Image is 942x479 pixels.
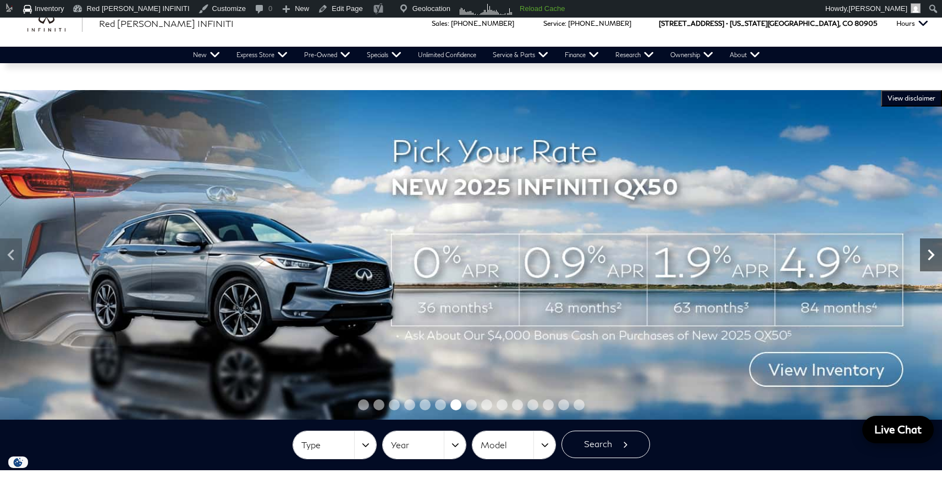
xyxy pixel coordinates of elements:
[497,399,508,410] span: Go to slide 10
[301,436,354,454] span: Type
[920,238,942,271] div: Next
[27,15,82,32] img: INFINITI
[568,19,631,27] a: [PHONE_NUMBER]
[391,436,444,454] span: Year
[527,399,538,410] span: Go to slide 12
[228,47,296,63] a: Express Store
[185,47,228,63] a: New
[404,399,415,410] span: Go to slide 4
[481,399,492,410] span: Go to slide 9
[296,47,359,63] a: Pre-Owned
[5,456,31,468] img: Opt-Out Icon
[466,399,477,410] span: Go to slide 8
[659,19,877,27] a: [STREET_ADDRESS] • [US_STATE][GEOGRAPHIC_DATA], CO 80905
[662,47,721,63] a: Ownership
[293,431,376,459] button: Type
[558,399,569,410] span: Go to slide 14
[557,47,607,63] a: Finance
[435,399,446,410] span: Go to slide 6
[869,422,927,436] span: Live Chat
[512,399,523,410] span: Go to slide 11
[721,47,768,63] a: About
[451,19,514,27] a: [PHONE_NUMBER]
[359,47,410,63] a: Specials
[561,431,650,458] button: Search
[27,15,82,32] a: infiniti
[888,94,935,103] span: VIEW DISCLAIMER
[472,431,555,459] button: Model
[185,47,768,63] nav: Main Navigation
[5,456,31,468] section: Click to Open Cookie Consent Modal
[432,19,448,27] span: Sales
[607,47,662,63] a: Research
[358,399,369,410] span: Go to slide 1
[99,17,234,30] a: Red [PERSON_NAME] INFINITI
[450,399,461,410] span: Go to slide 7
[484,47,557,63] a: Service & Parts
[383,431,466,459] button: Year
[389,399,400,410] span: Go to slide 3
[373,399,384,410] span: Go to slide 2
[448,19,449,27] span: :
[420,399,431,410] span: Go to slide 5
[481,436,533,454] span: Model
[574,399,585,410] span: Go to slide 15
[99,18,234,29] span: Red [PERSON_NAME] INFINITI
[565,19,566,27] span: :
[543,19,565,27] span: Service
[543,399,554,410] span: Go to slide 13
[410,47,484,63] a: Unlimited Confidence
[862,416,934,443] a: Live Chat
